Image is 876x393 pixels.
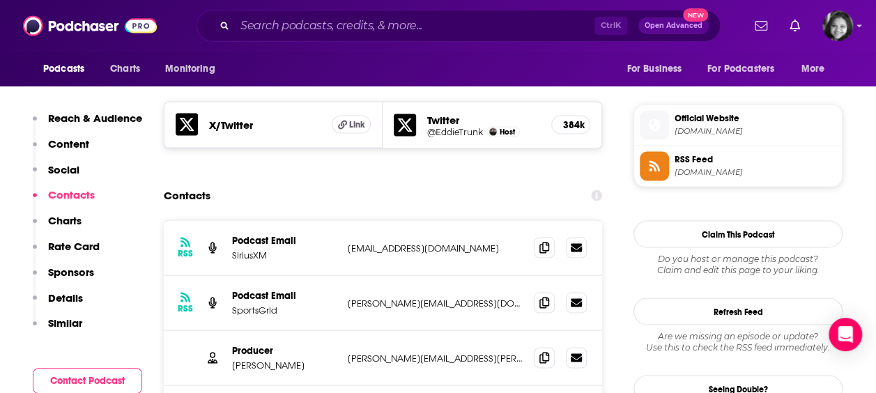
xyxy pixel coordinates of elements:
[110,59,140,79] span: Charts
[675,125,836,136] span: siriusxm.com
[48,163,79,176] p: Social
[489,128,497,135] img: Eddie Trunk
[627,59,682,79] span: For Business
[332,115,371,133] a: Link
[178,302,193,314] h3: RSS
[675,153,836,165] span: RSS Feed
[232,344,337,356] p: Producer
[633,220,843,247] button: Claim This Podcast
[43,59,84,79] span: Podcasts
[792,56,843,82] button: open menu
[801,59,825,79] span: More
[348,242,523,254] p: [EMAIL_ADDRESS][DOMAIN_NAME]
[645,22,702,29] span: Open Advanced
[427,126,483,137] a: @EddieTrunk
[640,110,836,139] a: Official Website[DOMAIN_NAME]
[822,10,853,41] button: Show profile menu
[683,8,708,22] span: New
[48,111,142,125] p: Reach & Audience
[23,13,157,39] img: Podchaser - Follow, Share and Rate Podcasts
[101,56,148,82] a: Charts
[164,182,210,208] h2: Contacts
[178,247,193,259] h3: RSS
[33,291,83,317] button: Details
[707,59,774,79] span: For Podcasters
[33,111,142,137] button: Reach & Audience
[349,118,365,130] span: Link
[563,118,578,130] h5: 384k
[33,214,82,240] button: Charts
[633,330,843,353] div: Are we missing an episode or update? Use this to check the RSS feed immediately.
[633,253,843,264] span: Do you host or manage this podcast?
[348,352,523,364] p: [PERSON_NAME][EMAIL_ADDRESS][PERSON_NAME][DOMAIN_NAME]
[784,14,806,38] a: Show notifications dropdown
[48,214,82,227] p: Charts
[48,137,89,151] p: Content
[348,297,523,309] p: [PERSON_NAME][EMAIL_ADDRESS][DOMAIN_NAME]
[232,359,337,371] p: [PERSON_NAME]
[48,265,94,279] p: Sponsors
[698,56,794,82] button: open menu
[197,10,721,42] div: Search podcasts, credits, & more...
[33,188,95,214] button: Contacts
[594,17,627,35] span: Ctrl K
[633,298,843,325] button: Refresh Feed
[165,59,215,79] span: Monitoring
[822,10,853,41] span: Logged in as ShailiPriya
[638,17,709,34] button: Open AdvancedNew
[33,163,79,189] button: Social
[617,56,699,82] button: open menu
[500,127,515,136] span: Host
[33,240,100,265] button: Rate Card
[232,249,337,261] p: SiriusXM
[209,118,321,131] h5: X/Twitter
[48,291,83,305] p: Details
[633,253,843,275] div: Claim and edit this page to your liking.
[155,56,233,82] button: open menu
[232,234,337,246] p: Podcast Email
[749,14,773,38] a: Show notifications dropdown
[232,289,337,301] p: Podcast Email
[675,111,836,124] span: Official Website
[33,137,89,163] button: Content
[33,265,94,291] button: Sponsors
[33,56,102,82] button: open menu
[235,15,594,37] input: Search podcasts, credits, & more...
[675,167,836,177] span: feeds.simplecast.com
[33,316,82,342] button: Similar
[48,316,82,330] p: Similar
[48,188,95,201] p: Contacts
[232,304,337,316] p: SportsGrid
[640,151,836,180] a: RSS Feed[DOMAIN_NAME]
[48,240,100,253] p: Rate Card
[822,10,853,41] img: User Profile
[427,113,539,126] h5: Twitter
[829,318,862,351] div: Open Intercom Messenger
